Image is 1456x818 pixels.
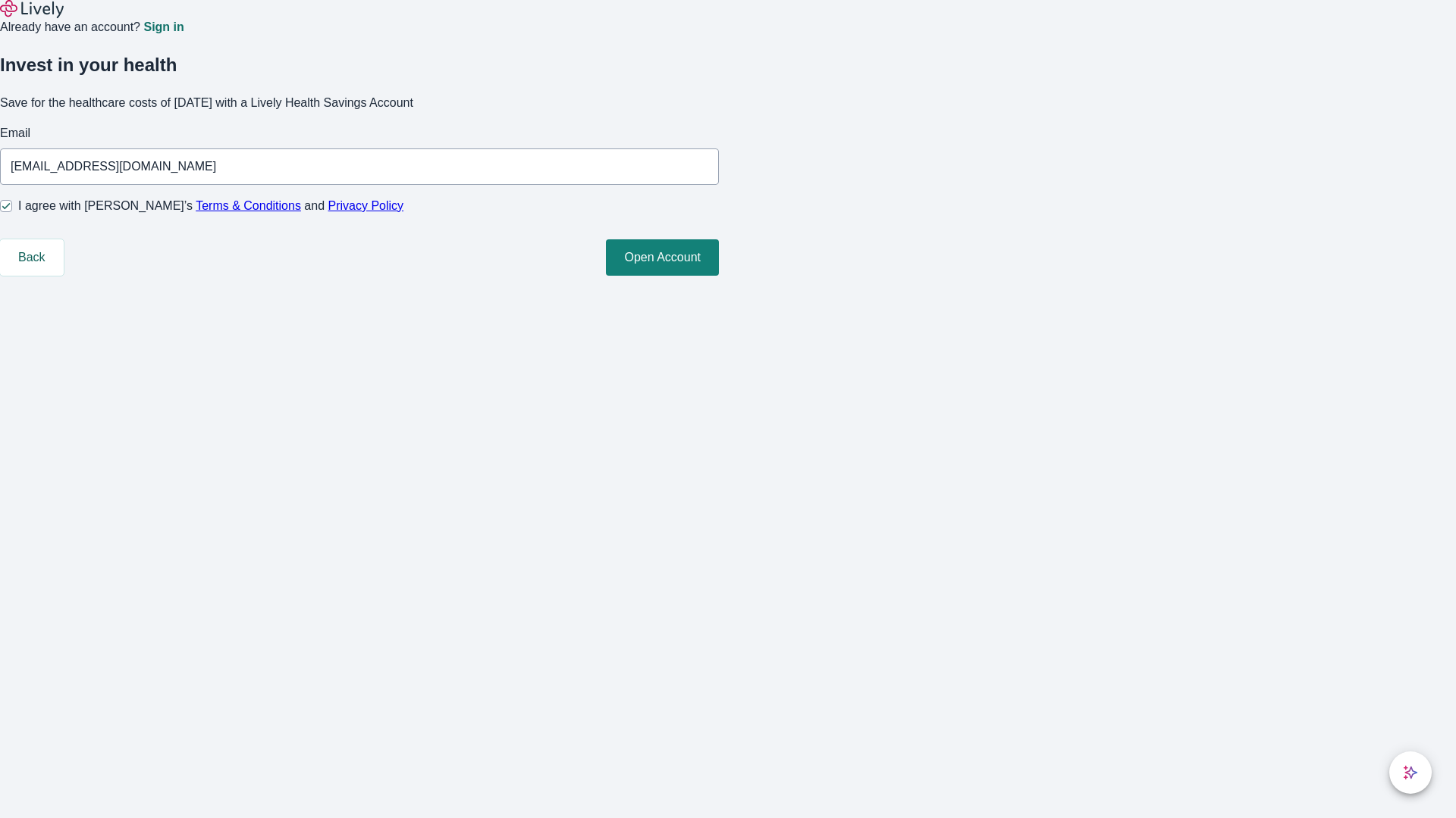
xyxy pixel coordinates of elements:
a: Terms & Conditions [196,199,301,212]
button: Open Account [606,239,719,276]
svg: Lively AI Assistant [1403,765,1418,780]
a: Privacy Policy [328,199,404,212]
button: chat [1389,751,1432,794]
a: Sign in [143,21,184,33]
span: I agree with [PERSON_NAME]’s and [18,197,403,215]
